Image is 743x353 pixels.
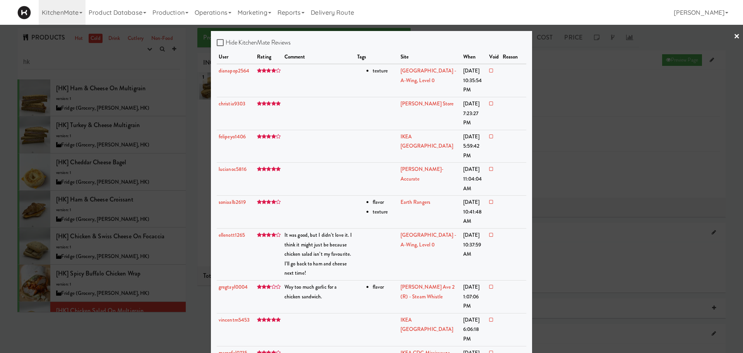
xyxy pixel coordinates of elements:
[401,100,454,107] a: [PERSON_NAME] Store
[219,165,247,173] a: lucianoc5816
[401,133,454,150] a: IKEA [GEOGRAPHIC_DATA]
[284,283,337,300] span: Way too much garlic for a chicken sandwich.
[461,97,488,130] td: [DATE] 7:23:27 PM
[461,130,488,163] td: [DATE] 5:59:42 PM
[17,6,31,19] img: Micromart
[461,313,488,346] td: [DATE] 6:06:18 PM
[219,316,250,324] a: vincentm5453
[373,207,397,217] li: texture
[461,229,488,281] td: [DATE] 10:37:59 AM
[401,283,455,300] a: [PERSON_NAME] Ave 2 (R) - Steam Whistle
[219,100,245,107] a: christia9303
[219,198,246,206] a: soniaalb2619
[461,281,488,313] td: [DATE] 1:07:06 PM
[219,283,248,291] a: gregtayl0004
[399,50,461,64] th: site
[501,50,526,64] th: Reason
[373,66,397,76] li: texture
[734,25,740,49] a: ×
[487,50,500,64] th: Void
[217,50,255,64] th: user
[282,50,355,64] th: comment
[461,50,488,64] th: when
[219,67,249,74] a: dianapop2564
[401,67,457,84] a: [GEOGRAPHIC_DATA] - A-Wing, Level 0
[401,231,457,248] a: [GEOGRAPHIC_DATA] - A-Wing, Level 0
[217,40,226,46] input: Hide KitchenMate Reviews
[461,163,488,196] td: [DATE] 11:04:04 AM
[401,316,454,333] a: IKEA [GEOGRAPHIC_DATA]
[461,196,488,229] td: [DATE] 10:41:48 AM
[373,198,397,207] li: flavor
[373,282,397,292] li: flavor
[284,231,352,277] span: It was good, but I didn’t love it. I think it might just be because chicken salad isn’t my favour...
[355,50,399,64] th: Tags
[217,37,291,48] label: Hide KitchenMate Reviews
[401,198,430,206] a: Earth Rangers
[401,165,443,183] a: [PERSON_NAME]-Accurate
[219,133,246,140] a: felipeyo1406
[255,50,282,64] th: rating
[461,64,488,97] td: [DATE] 10:35:54 PM
[219,231,245,239] a: ellenott1265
